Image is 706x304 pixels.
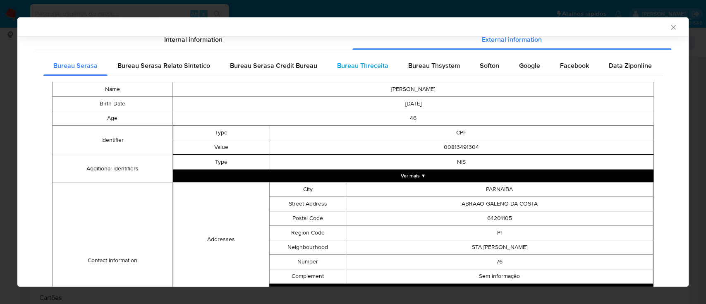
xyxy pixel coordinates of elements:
[270,255,346,269] td: Number
[609,61,652,70] span: Data Ziponline
[53,126,173,155] td: Identifier
[269,140,653,155] td: 00813491304
[173,170,653,182] button: Expand array
[172,82,653,97] td: [PERSON_NAME]
[346,255,653,269] td: 76
[53,82,173,97] td: Name
[269,126,653,140] td: CPF
[346,269,653,284] td: Sem informação
[164,35,223,44] span: Internal information
[53,97,173,111] td: Birth Date
[117,61,210,70] span: Bureau Serasa Relato Sintetico
[346,226,653,240] td: PI
[269,284,653,296] button: Expand array
[270,240,346,255] td: Neighbourhood
[669,23,677,31] button: Fechar a janela
[560,61,589,70] span: Facebook
[346,240,653,255] td: STA [PERSON_NAME]
[53,155,173,182] td: Additional Identifiers
[53,111,173,126] td: Age
[173,155,269,170] td: Type
[480,61,499,70] span: Softon
[346,182,653,197] td: PARNAIBA
[346,211,653,226] td: 64201105
[172,97,653,111] td: [DATE]
[173,140,269,155] td: Value
[53,61,98,70] span: Bureau Serasa
[17,17,689,287] div: closure-recommendation-modal
[270,269,346,284] td: Complement
[270,226,346,240] td: Region Code
[269,155,653,170] td: NIS
[270,182,346,197] td: City
[408,61,460,70] span: Bureau Thsystem
[230,61,317,70] span: Bureau Serasa Credit Bureau
[173,126,269,140] td: Type
[270,197,346,211] td: Street Address
[43,56,663,76] div: Detailed external info
[519,61,540,70] span: Google
[346,197,653,211] td: ABRAAO GALENO DA COSTA
[482,35,542,44] span: External information
[35,30,671,50] div: Detailed info
[270,211,346,226] td: Postal Code
[337,61,388,70] span: Bureau Threceita
[173,182,269,297] td: Addresses
[172,111,653,126] td: 46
